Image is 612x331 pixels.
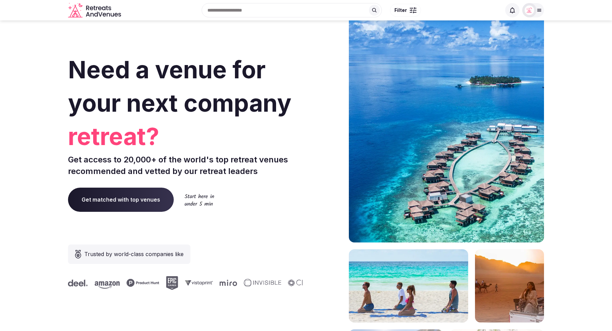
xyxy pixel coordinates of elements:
[68,3,122,18] svg: Retreats and Venues company logo
[184,280,212,286] svg: Vistaprint company logo
[68,188,174,211] a: Get matched with top venues
[219,280,236,286] svg: Miro company logo
[68,120,303,153] span: retreat?
[390,4,421,17] button: Filter
[475,249,544,322] img: woman sitting in back of truck with camels
[349,249,468,322] img: yoga on tropical beach
[68,154,303,177] p: Get access to 20,000+ of the world's top retreat venues recommended and vetted by our retreat lea...
[525,5,534,15] img: Matt Grant Oakes
[394,7,407,14] span: Filter
[165,276,177,290] svg: Epic Games company logo
[68,3,122,18] a: Visit the homepage
[84,250,184,258] span: Trusted by world-class companies like
[67,280,87,286] svg: Deel company logo
[243,279,280,287] svg: Invisible company logo
[68,55,291,117] span: Need a venue for your next company
[185,194,214,206] img: Start here in under 5 min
